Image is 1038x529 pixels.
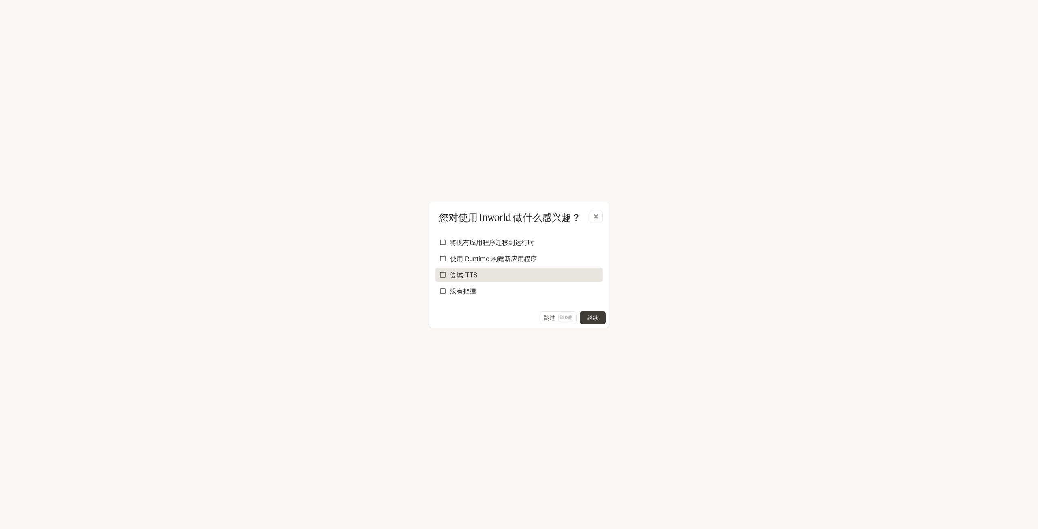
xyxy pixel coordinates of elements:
[540,311,577,324] button: 跳过Esc键
[450,238,534,246] font: 将现有应用程序迁移到运行时
[560,315,572,320] font: Esc键
[439,211,581,223] font: 您对使用 Inworld 做什么感兴趣？
[450,255,537,263] font: 使用 Runtime 构建新应用程序
[587,314,598,321] font: 继续
[580,311,606,324] button: 继续
[544,314,555,321] font: 跳过
[450,271,477,279] font: 尝试 TTS
[450,287,476,295] font: 没有把握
